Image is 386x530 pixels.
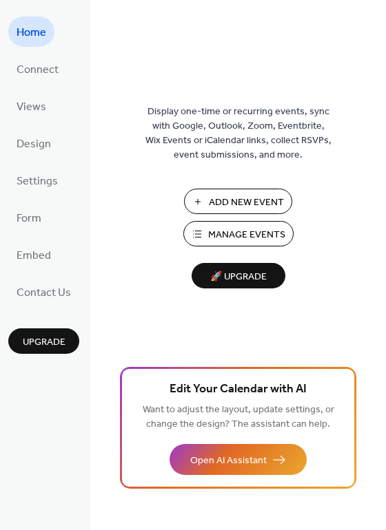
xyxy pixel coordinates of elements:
button: 🚀 Upgrade [192,263,285,288]
span: Open AI Assistant [190,454,267,468]
span: Embed [17,245,51,267]
span: Views [17,96,46,118]
span: Home [17,22,46,44]
span: Upgrade [23,335,65,350]
span: Connect [17,59,59,81]
span: Form [17,208,41,230]
span: Want to adjust the layout, update settings, or change the design? The assistant can help. [143,401,334,434]
button: Manage Events [183,221,294,246]
a: Settings [8,165,66,195]
a: Views [8,91,54,121]
span: Add New Event [209,195,284,210]
span: Edit Your Calendar with AI [170,380,307,399]
button: Upgrade [8,328,79,354]
a: Design [8,128,59,158]
button: Open AI Assistant [170,444,307,475]
span: Settings [17,171,58,193]
span: Manage Events [208,228,285,242]
span: Display one-time or recurring events, sync with Google, Outlook, Zoom, Eventbrite, Wix Events or ... [145,105,332,162]
span: 🚀 Upgrade [200,268,277,286]
a: Home [8,17,54,47]
a: Connect [8,54,67,84]
span: Design [17,134,51,156]
button: Add New Event [184,189,292,214]
a: Embed [8,240,59,270]
a: Contact Us [8,277,79,307]
span: Contact Us [17,282,71,304]
a: Form [8,202,50,233]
